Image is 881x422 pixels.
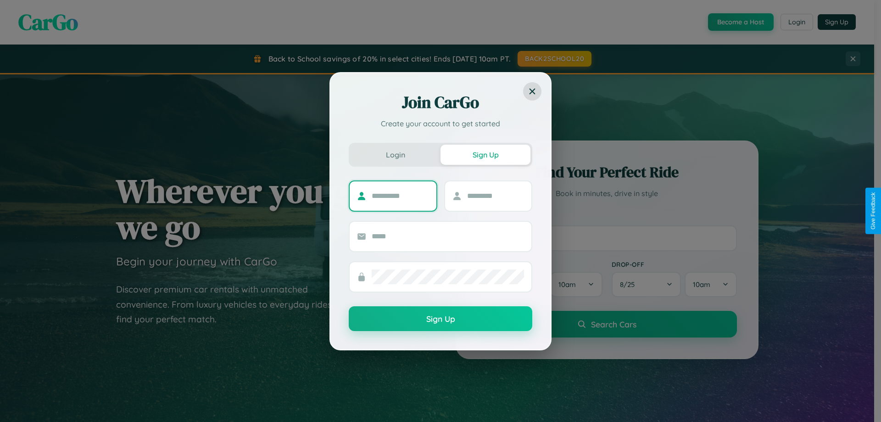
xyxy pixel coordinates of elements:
[351,145,440,165] button: Login
[349,91,532,113] h2: Join CarGo
[349,118,532,129] p: Create your account to get started
[870,192,876,230] div: Give Feedback
[349,306,532,331] button: Sign Up
[440,145,530,165] button: Sign Up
